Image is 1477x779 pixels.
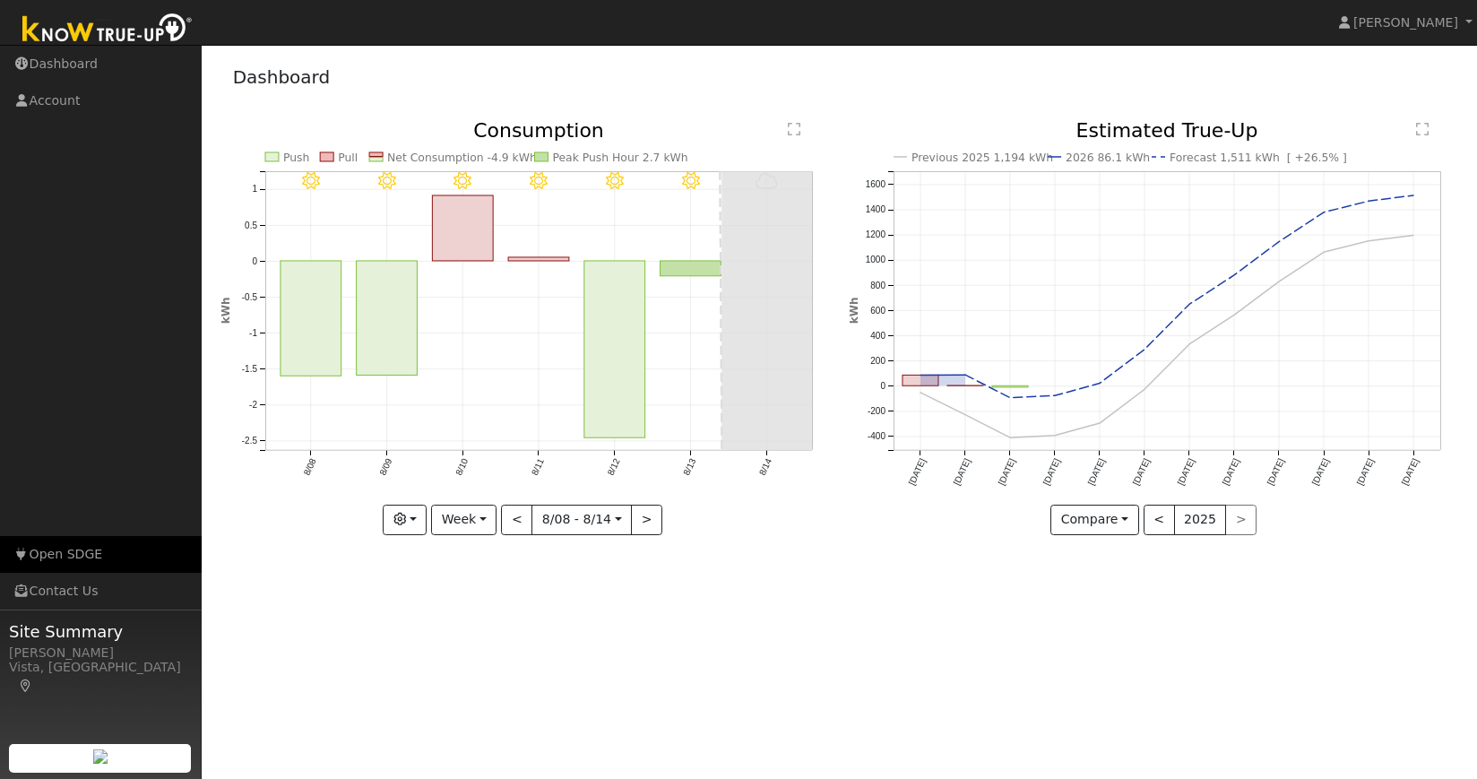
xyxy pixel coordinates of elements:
circle: onclick="" [1006,394,1014,402]
text: -400 [868,432,885,442]
text: -2 [249,400,257,410]
circle: onclick="" [1186,301,1193,308]
text: Push [283,151,309,164]
text: -2.5 [241,436,257,446]
i: 8/09 - Clear [377,172,395,190]
div: [PERSON_NAME] [9,644,192,662]
text: 8/13 [681,457,697,478]
text: [DATE] [1400,457,1421,487]
text: 1400 [866,204,886,214]
button: < [1144,505,1175,535]
text: 0 [252,256,257,266]
circle: onclick="" [1320,249,1327,256]
text: -0.5 [241,292,257,302]
circle: onclick="" [1051,432,1058,439]
circle: onclick="" [1186,341,1193,348]
text: [DATE] [997,457,1017,487]
text: Previous 2025 1,194 kWh [911,151,1053,164]
text: 8/08 [301,457,317,478]
text: kWh [848,298,860,325]
button: Compare [1050,505,1139,535]
circle: onclick="" [1096,380,1103,387]
circle: onclick="" [1365,238,1372,245]
text: 1000 [866,255,886,265]
text: -200 [868,406,885,416]
text:  [788,122,800,136]
button: > [631,505,662,535]
text: 8/14 [757,457,773,478]
text: [DATE] [1041,457,1062,487]
a: Map [18,679,34,693]
text: 2026 86.1 kWh [1066,151,1150,164]
circle: onclick="" [1141,386,1148,394]
div: Vista, [GEOGRAPHIC_DATA] [9,658,192,696]
circle: onclick="" [1365,198,1372,205]
text: Consumption [473,119,604,142]
rect: onclick="" [432,195,493,261]
i: 8/11 - Clear [530,172,548,190]
text: [DATE] [1131,457,1152,487]
i: 8/10 - Clear [453,172,471,190]
text: Forecast 1,511 kWh [ +26.5% ] [1170,151,1347,164]
text: 0.5 [245,221,257,230]
rect: onclick="" [584,261,645,437]
text: 8/09 [377,457,393,478]
rect: onclick="" [508,257,569,261]
rect: onclick="" [660,261,721,276]
text: [DATE] [1355,457,1376,487]
text: 1200 [866,230,886,240]
text: [DATE] [1265,457,1286,487]
a: Dashboard [233,66,331,88]
text: Peak Push Hour 2.7 kWh [552,151,687,164]
rect: onclick="" [356,261,417,376]
circle: onclick="" [1141,346,1148,353]
circle: onclick="" [1231,312,1238,319]
text: [DATE] [1310,457,1331,487]
text: 8/10 [453,457,470,478]
text: [DATE] [1086,457,1107,487]
button: < [501,505,532,535]
circle: onclick="" [1410,232,1417,239]
text: 0 [880,381,885,391]
text: [DATE] [1176,457,1196,487]
text: -1.5 [241,364,257,374]
circle: onclick="" [1006,435,1014,442]
circle: onclick="" [917,389,924,396]
circle: onclick="" [1051,393,1058,400]
img: Know True-Up [13,10,202,50]
span: Site Summary [9,619,192,644]
i: 8/12 - Clear [606,172,624,190]
circle: onclick="" [917,372,924,379]
circle: onclick="" [962,411,969,419]
button: Week [431,505,497,535]
text: [DATE] [952,457,972,487]
text: 400 [870,331,885,341]
circle: onclick="" [1410,192,1417,199]
text: 800 [870,281,885,290]
text: [DATE] [907,457,928,487]
circle: onclick="" [1231,272,1238,279]
text: -1 [249,328,257,338]
circle: onclick="" [1275,238,1283,246]
i: 8/08 - Clear [302,172,320,190]
text:  [1416,122,1429,136]
text: kWh [220,298,232,325]
i: 8/13 - MostlyClear [682,172,700,190]
button: 8/08 - 8/14 [531,505,632,535]
rect: onclick="" [903,376,938,386]
text: Net Consumption -4.9 kWh [387,151,537,164]
text: 1600 [866,179,886,189]
text: 1 [252,185,257,195]
text: Pull [338,151,358,164]
rect: onclick="" [281,261,341,376]
text: 200 [870,356,885,366]
circle: onclick="" [1275,278,1283,285]
rect: onclick="" [992,386,1028,388]
text: [DATE] [1221,457,1241,487]
text: 8/11 [530,457,546,478]
button: 2025 [1174,505,1227,535]
text: 600 [870,306,885,316]
circle: onclick="" [962,371,969,378]
text: Estimated True-Up [1076,119,1258,142]
span: [PERSON_NAME] [1353,15,1458,30]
